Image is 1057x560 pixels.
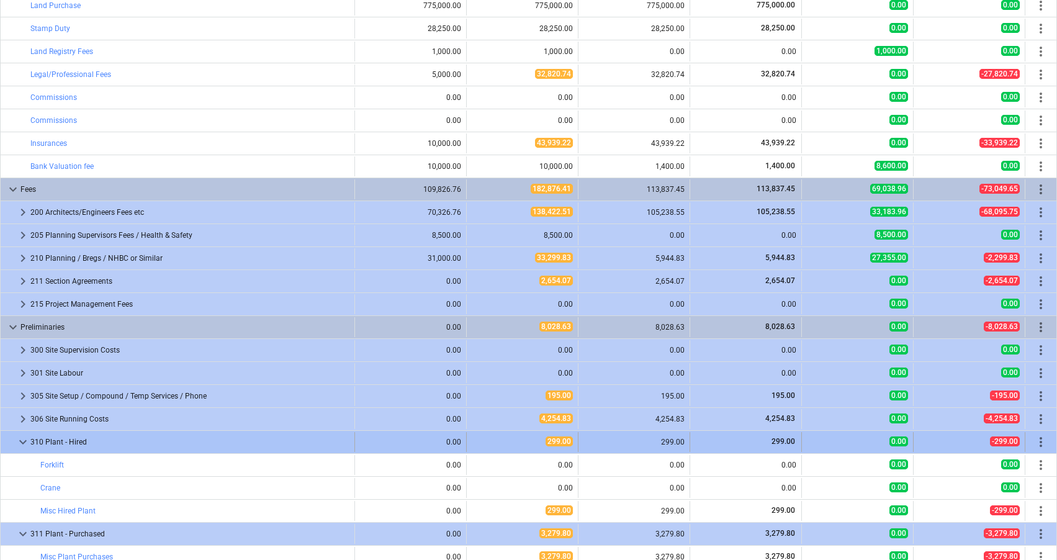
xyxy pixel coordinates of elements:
[30,248,349,268] div: 210 Planning / Bregs / NHBC or Similar
[30,432,349,452] div: 310 Plant - Hired
[546,391,573,400] span: 195.00
[30,524,349,544] div: 311 Plant - Purchased
[16,228,30,243] span: keyboard_arrow_right
[583,507,685,515] div: 299.00
[472,1,573,10] div: 775,000.00
[30,271,349,291] div: 211 Section Agreements
[539,276,573,286] span: 2,654.07
[360,24,461,33] div: 28,250.00
[16,343,30,358] span: keyboard_arrow_right
[889,368,908,377] span: 0.00
[583,185,685,194] div: 113,837.45
[6,182,20,197] span: keyboard_arrow_down
[583,277,685,286] div: 2,654.07
[695,47,796,56] div: 0.00
[583,231,685,240] div: 0.00
[1033,389,1048,404] span: More actions
[1001,299,1020,309] span: 0.00
[984,528,1020,538] span: -3,279.80
[16,251,30,266] span: keyboard_arrow_right
[30,386,349,406] div: 305 Site Setup / Compound / Temp Services / Phone
[583,461,685,469] div: 0.00
[889,436,908,446] span: 0.00
[583,484,685,492] div: 0.00
[695,484,796,492] div: 0.00
[870,207,908,217] span: 33,183.96
[360,1,461,10] div: 775,000.00
[472,231,573,240] div: 8,500.00
[1001,46,1020,56] span: 0.00
[40,507,96,515] a: Misc Hired Plant
[770,506,796,515] span: 299.00
[583,300,685,309] div: 0.00
[1001,161,1020,171] span: 0.00
[30,47,93,56] a: Land Registry Fees
[764,322,796,331] span: 8,028.63
[360,277,461,286] div: 0.00
[979,207,1020,217] span: -68,095.75
[1033,90,1048,105] span: More actions
[30,24,70,33] a: Stamp Duty
[531,184,573,194] span: 182,876.41
[16,412,30,427] span: keyboard_arrow_right
[764,414,796,423] span: 4,254.83
[764,253,796,262] span: 5,944.83
[539,528,573,538] span: 3,279.80
[20,179,349,199] div: Fees
[583,323,685,332] div: 8,028.63
[360,369,461,377] div: 0.00
[990,391,1020,400] span: -195.00
[535,138,573,148] span: 43,939.22
[870,253,908,263] span: 27,355.00
[16,435,30,449] span: keyboard_arrow_down
[1033,412,1048,427] span: More actions
[1001,459,1020,469] span: 0.00
[472,369,573,377] div: 0.00
[984,253,1020,263] span: -2,299.83
[764,529,796,538] span: 3,279.80
[875,161,908,171] span: 8,600.00
[695,369,796,377] div: 0.00
[770,391,796,400] span: 195.00
[979,69,1020,79] span: -27,820.74
[30,202,349,222] div: 200 Architects/Engineers Fees etc
[1033,251,1048,266] span: More actions
[360,507,461,515] div: 0.00
[1001,368,1020,377] span: 0.00
[360,116,461,125] div: 0.00
[360,208,461,217] div: 70,326.76
[360,231,461,240] div: 8,500.00
[760,70,796,78] span: 32,820.74
[30,93,77,102] a: Commissions
[583,1,685,10] div: 775,000.00
[875,46,908,56] span: 1,000.00
[1033,343,1048,358] span: More actions
[583,116,685,125] div: 0.00
[539,413,573,423] span: 4,254.83
[889,92,908,102] span: 0.00
[30,139,67,148] a: Insurances
[360,47,461,56] div: 1,000.00
[875,230,908,240] span: 8,500.00
[20,317,349,337] div: Preliminaries
[889,391,908,400] span: 0.00
[889,23,908,33] span: 0.00
[360,392,461,400] div: 0.00
[695,346,796,355] div: 0.00
[360,300,461,309] div: 0.00
[889,322,908,332] span: 0.00
[583,70,685,79] div: 32,820.74
[16,205,30,220] span: keyboard_arrow_right
[583,162,685,171] div: 1,400.00
[360,415,461,423] div: 0.00
[40,484,60,492] a: Crane
[984,322,1020,332] span: -8,028.63
[1001,23,1020,33] span: 0.00
[995,500,1057,560] iframe: Chat Widget
[1033,136,1048,151] span: More actions
[889,299,908,309] span: 0.00
[30,162,94,171] a: Bank Valuation fee
[889,528,908,538] span: 0.00
[1033,44,1048,59] span: More actions
[546,436,573,446] span: 299.00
